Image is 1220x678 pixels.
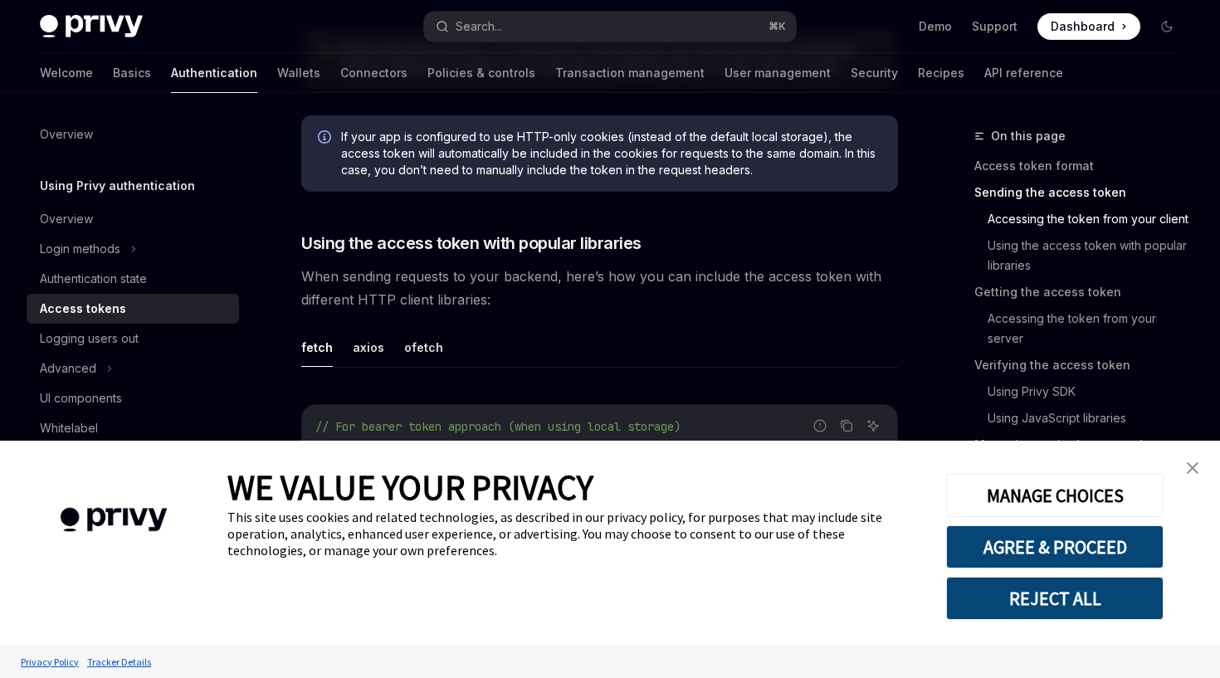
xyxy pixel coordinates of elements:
a: Welcome [40,53,93,93]
a: Using Privy SDK [988,378,1193,405]
button: MANAGE CHOICES [946,474,1164,517]
div: Logging users out [40,329,139,349]
div: Search... [456,17,502,37]
a: Access token format [974,153,1193,179]
a: Using JavaScript libraries [988,405,1193,432]
span: // For bearer token approach (when using local storage) [315,419,681,434]
img: close banner [1187,462,1198,474]
a: Overview [27,120,239,149]
button: Copy the contents from the code block [836,415,857,437]
button: Toggle dark mode [1154,13,1180,40]
span: getAccessToken [461,439,554,454]
a: Accessing the token from your server [988,305,1193,352]
span: await [428,439,461,454]
img: company logo [25,484,203,556]
span: const [315,439,349,454]
a: Whitelabel [27,413,239,443]
button: Search...⌘K [424,12,795,41]
div: Whitelabel [40,418,98,438]
a: Using the access token with popular libraries [988,232,1193,279]
button: ofetch [404,328,443,367]
a: Privacy Policy [17,647,83,676]
a: Authentication state [27,264,239,294]
div: Access tokens [40,299,126,319]
span: If your app is configured to use HTTP-only cookies (instead of the default local storage), the ac... [341,129,881,178]
a: API reference [984,53,1063,93]
a: Sending the access token [974,179,1193,206]
span: = [422,439,428,454]
button: AGREE & PROCEED [946,525,1164,568]
span: WE VALUE YOUR PRIVACY [227,466,593,509]
div: Authentication state [40,269,147,289]
a: Tracker Details [83,647,155,676]
a: Dashboard [1037,13,1140,40]
a: Authentication [171,53,257,93]
div: Overview [40,124,93,144]
a: UI components [27,383,239,413]
span: ⌘ K [769,20,786,33]
a: close banner [1176,451,1209,485]
img: dark logo [40,15,143,38]
a: Policies & controls [427,53,535,93]
button: axios [353,328,384,367]
div: UI components [40,388,122,408]
div: Login methods [40,239,120,259]
button: REJECT ALL [946,577,1164,620]
span: Dashboard [1051,18,1115,35]
span: When sending requests to your backend, here’s how you can include the access token with different... [301,265,898,311]
a: Basics [113,53,151,93]
span: Using the access token with popular libraries [301,232,642,255]
div: Overview [40,209,93,229]
div: Advanced [40,359,96,378]
span: accessToken [349,439,422,454]
a: Verifying the access token [974,352,1193,378]
a: Security [851,53,898,93]
a: Getting the access token [974,279,1193,305]
a: Demo [919,18,952,35]
svg: Info [318,130,334,147]
a: Recipes [918,53,964,93]
h5: Using Privy authentication [40,176,195,196]
div: This site uses cookies and related technologies, as described in our privacy policy, for purposes... [227,509,921,558]
a: Support [972,18,1017,35]
button: fetch [301,328,333,367]
button: Ask AI [862,415,884,437]
button: Report incorrect code [809,415,831,437]
a: Wallets [277,53,320,93]
a: Managing expired access tokens [974,432,1193,458]
a: Accessing the token from your client [988,206,1193,232]
a: Logging users out [27,324,239,354]
a: Connectors [340,53,407,93]
a: Overview [27,204,239,234]
span: (); [554,439,574,454]
a: Transaction management [555,53,705,93]
a: Access tokens [27,294,239,324]
span: On this page [991,126,1066,146]
a: User management [725,53,831,93]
